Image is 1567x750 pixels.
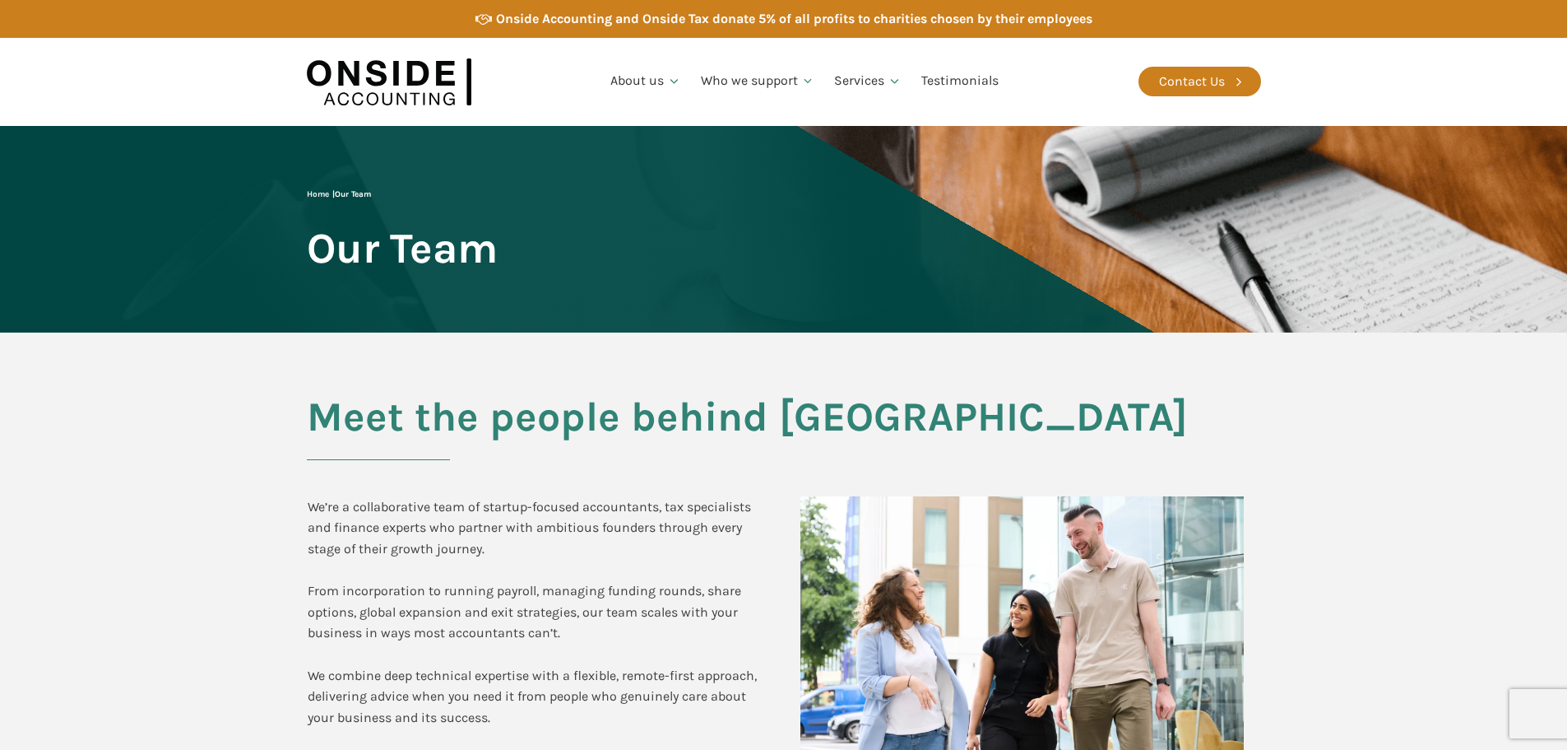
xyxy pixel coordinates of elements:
[691,54,825,109] a: Who we support
[307,50,471,114] img: Onside Accounting
[307,189,329,199] a: Home
[1159,71,1225,92] div: Contact Us
[911,54,1008,109] a: Testimonials
[1138,67,1261,96] a: Contact Us
[600,54,691,109] a: About us
[307,189,371,199] span: |
[335,189,371,199] span: Our Team
[307,226,498,271] span: Our Team
[496,8,1092,30] div: Onside Accounting and Onside Tax donate 5% of all profits to charities chosen by their employees
[307,394,1261,460] h2: Meet the people behind [GEOGRAPHIC_DATA]
[824,54,911,109] a: Services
